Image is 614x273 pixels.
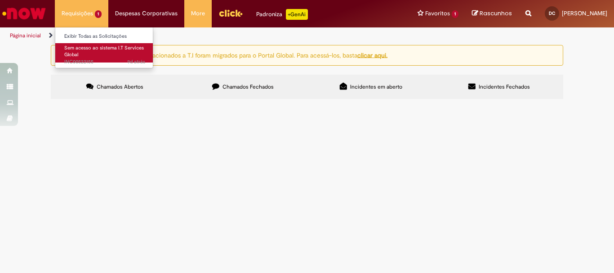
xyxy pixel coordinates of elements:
[115,9,178,18] span: Despesas Corporativas
[10,32,41,39] a: Página inicial
[256,9,308,20] div: Padroniza
[55,43,154,63] a: Aberto INC00522155 : Sem acesso ao sistema I.T Services Global
[97,83,143,90] span: Chamados Abertos
[127,58,145,65] span: 9d atrás
[562,9,607,17] span: [PERSON_NAME]
[55,31,154,41] a: Exibir Todas as Solicitações
[549,10,555,16] span: DC
[127,58,145,65] time: 19/08/2025 14:38:51
[452,10,458,18] span: 1
[1,4,47,22] img: ServiceNow
[191,9,205,18] span: More
[479,83,530,90] span: Incidentes Fechados
[286,9,308,20] p: +GenAi
[55,27,153,68] ul: Requisições
[357,51,387,59] a: clicar aqui.
[480,9,512,18] span: Rascunhos
[425,9,450,18] span: Favoritos
[68,51,387,59] ng-bind-html: Atenção: alguns chamados relacionados a T.I foram migrados para o Portal Global. Para acessá-los,...
[350,83,402,90] span: Incidentes em aberto
[472,9,512,18] a: Rascunhos
[95,10,102,18] span: 1
[7,27,403,44] ul: Trilhas de página
[64,45,144,58] span: Sem acesso ao sistema I.T Services Global
[62,9,93,18] span: Requisições
[218,6,243,20] img: click_logo_yellow_360x200.png
[64,58,145,66] span: INC00522155
[222,83,274,90] span: Chamados Fechados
